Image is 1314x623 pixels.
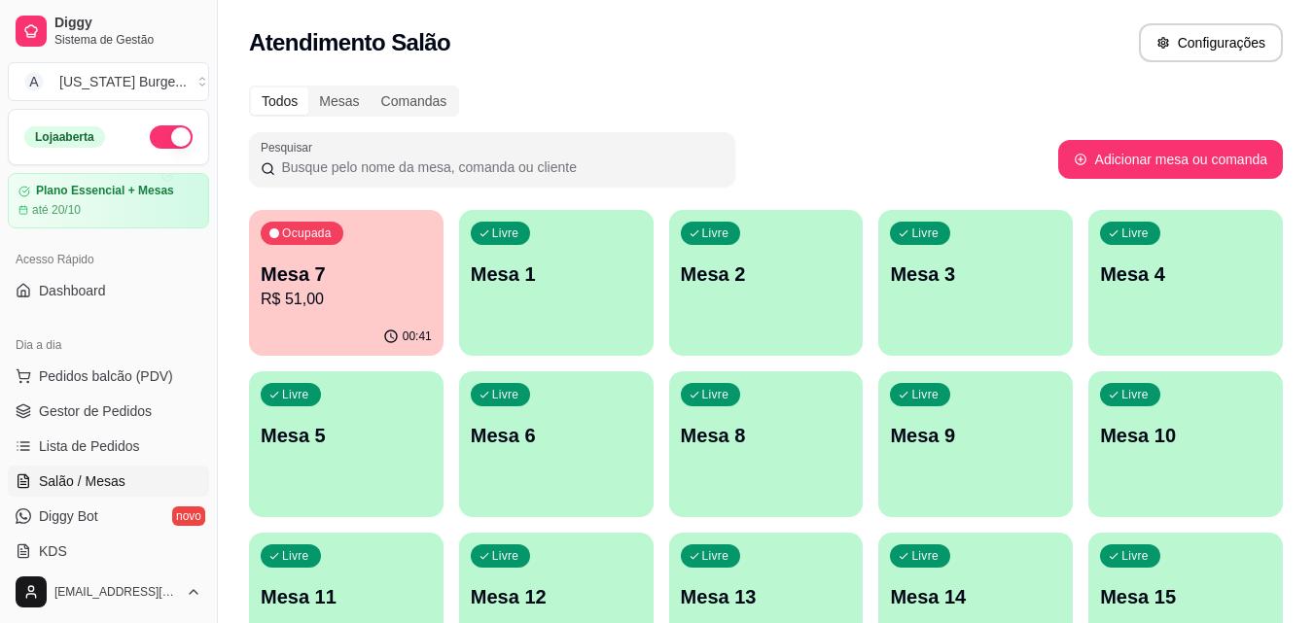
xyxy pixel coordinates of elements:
[459,371,654,517] button: LivreMesa 6
[150,125,193,149] button: Alterar Status
[911,548,939,564] p: Livre
[261,260,432,288] p: Mesa 7
[1100,583,1271,610] p: Mesa 15
[890,422,1061,449] p: Mesa 9
[1100,422,1271,449] p: Mesa 10
[8,466,209,497] a: Salão / Mesas
[878,371,1073,517] button: LivreMesa 9
[702,387,729,402] p: Livre
[1058,140,1283,179] button: Adicionar mesa ou comanda
[59,72,187,91] div: [US_STATE] Burge ...
[39,366,173,386] span: Pedidos balcão (PDV)
[1121,548,1149,564] p: Livre
[890,260,1061,288] p: Mesa 3
[1100,260,1271,288] p: Mesa 4
[911,225,939,241] p: Livre
[471,260,642,288] p: Mesa 1
[8,173,209,228] a: Plano Essencial + Mesasaté 20/10
[54,32,201,48] span: Sistema de Gestão
[8,275,209,306] a: Dashboard
[39,541,67,561] span: KDS
[39,471,125,491] span: Salão / Mesas
[261,139,319,156] label: Pesquisar
[8,501,209,532] a: Diggy Botnovo
[1139,23,1283,62] button: Configurações
[492,225,519,241] p: Livre
[39,281,106,300] span: Dashboard
[471,422,642,449] p: Mesa 6
[8,569,209,615] button: [EMAIL_ADDRESS][DOMAIN_NAME]
[890,583,1061,610] p: Mesa 14
[282,548,309,564] p: Livre
[32,202,81,218] article: até 20/10
[8,431,209,462] a: Lista de Pedidos
[702,225,729,241] p: Livre
[8,329,209,361] div: Dia a dia
[249,210,444,356] button: OcupadaMesa 7R$ 51,0000:41
[251,87,308,115] div: Todos
[8,361,209,392] button: Pedidos balcão (PDV)
[8,62,209,101] button: Select a team
[282,225,332,241] p: Ocupada
[282,387,309,402] p: Livre
[492,387,519,402] p: Livre
[1088,210,1283,356] button: LivreMesa 4
[492,548,519,564] p: Livre
[54,15,201,32] span: Diggy
[8,244,209,275] div: Acesso Rápido
[36,184,174,198] article: Plano Essencial + Mesas
[669,210,864,356] button: LivreMesa 2
[249,371,444,517] button: LivreMesa 5
[275,157,724,177] input: Pesquisar
[669,371,864,517] button: LivreMesa 8
[371,87,458,115] div: Comandas
[24,126,105,148] div: Loja aberta
[8,396,209,427] a: Gestor de Pedidos
[261,583,432,610] p: Mesa 11
[39,401,152,421] span: Gestor de Pedidos
[54,584,178,600] span: [EMAIL_ADDRESS][DOMAIN_NAME]
[249,27,450,58] h2: Atendimento Salão
[261,422,432,449] p: Mesa 5
[681,422,852,449] p: Mesa 8
[308,87,370,115] div: Mesas
[403,329,432,344] p: 00:41
[24,72,44,91] span: A
[681,583,852,610] p: Mesa 13
[1088,371,1283,517] button: LivreMesa 10
[1121,387,1149,402] p: Livre
[878,210,1073,356] button: LivreMesa 3
[39,506,98,526] span: Diggy Bot
[39,436,140,456] span: Lista de Pedidos
[702,548,729,564] p: Livre
[911,387,939,402] p: Livre
[8,8,209,54] a: DiggySistema de Gestão
[681,260,852,288] p: Mesa 2
[1121,225,1149,241] p: Livre
[459,210,654,356] button: LivreMesa 1
[471,583,642,610] p: Mesa 12
[261,288,432,311] p: R$ 51,00
[8,536,209,567] a: KDS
